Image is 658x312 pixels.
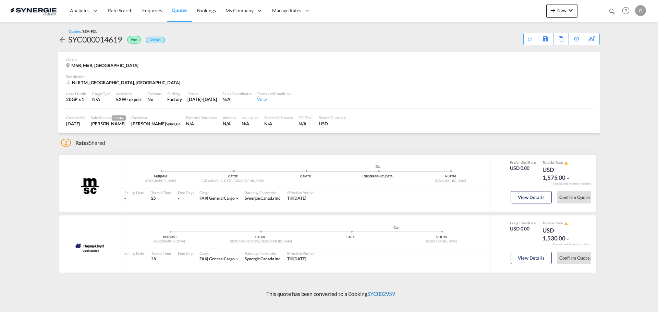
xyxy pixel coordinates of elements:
div: Effective Period [287,190,313,195]
div: M6B, M6B, Canada [66,62,140,69]
div: Quotes /SEA-FCL [69,29,97,34]
div: Total Rate [543,221,577,226]
button: icon-plus 400-fgNewicon-chevron-down [546,4,577,18]
div: [GEOGRAPHIC_DATA] [414,179,487,183]
md-icon: icon-alert [564,222,568,226]
div: N/A [298,121,314,127]
span: Rates [75,139,89,146]
span: Help [620,5,632,16]
div: Search Currency [319,115,346,120]
div: [GEOGRAPHIC_DATA] [124,179,197,183]
button: Confirm Quote [557,252,591,264]
div: [GEOGRAPHIC_DATA] [124,239,215,244]
span: New [549,8,575,13]
div: icon-magnify [608,8,616,18]
div: Till 30 Sep 2025 [287,256,306,262]
div: Address [223,115,236,120]
div: N/A [92,96,111,102]
div: icon-arrow-left [58,34,68,45]
button: Confirm Quote [557,191,591,203]
div: N/A [242,121,259,127]
div: Search Reference [264,115,293,120]
span: 2 [61,139,71,147]
div: USD 0.00 [510,165,536,172]
span: Manage Rates [272,7,301,14]
div: Created On [66,115,85,120]
div: Cargo Type [92,91,111,96]
div: Customs [147,91,162,96]
div: - [124,196,144,201]
div: Help [620,5,635,17]
span: Sell [522,160,528,164]
div: Remark and Inclusion included [548,182,596,186]
div: - [178,256,179,262]
div: Transit Time [151,190,171,195]
md-icon: assets/icons/custom/ship-fill.svg [374,165,382,168]
div: [GEOGRAPHIC_DATA], [GEOGRAPHIC_DATA] [197,179,269,183]
span: M6B [154,174,161,178]
div: Total Rate [543,160,577,165]
span: My Company [226,7,254,14]
div: Won [122,34,143,45]
div: N/A [222,96,252,102]
div: Sailing Date [124,251,144,256]
div: O [635,5,646,16]
div: 28 [151,256,171,262]
div: N/A [264,121,293,127]
div: Freight Rate [510,160,536,165]
img: 1f56c880d42311ef80fc7dca854c8e59.png [10,3,57,18]
div: Freight Rate [510,221,536,225]
div: [GEOGRAPHIC_DATA] [342,174,414,179]
md-icon: icon-magnify [608,8,616,15]
span: Sell [522,221,528,225]
span: Synergie Canada Inc [245,196,280,201]
div: Free Days [178,251,194,256]
div: NLRTM [396,235,487,239]
span: M6B [161,174,168,178]
div: general cargo [199,196,235,201]
div: Factory Stuffing [167,96,182,102]
span: Sell [550,160,556,164]
div: Incoterms [116,91,142,96]
div: Sales Person [91,115,126,121]
div: CAMTR [269,174,342,179]
div: CASJF [306,235,396,239]
span: Till [DATE] [287,196,306,201]
span: | [169,235,170,239]
md-icon: icon-alert [564,161,568,165]
div: [GEOGRAPHIC_DATA], [GEOGRAPHIC_DATA] [215,239,305,244]
div: - [124,256,144,262]
div: Destination [66,74,592,79]
div: Stuffing [167,91,182,96]
div: USD 0.00 [510,225,536,232]
span: | [160,174,161,178]
div: USD 1,575.00 [543,166,577,182]
div: NLRTM [414,174,487,179]
span: Enquiries [142,8,162,13]
div: Load Details [66,91,87,96]
span: M6B [170,235,177,239]
div: EXW [116,96,126,102]
span: M6B, M6B, [GEOGRAPHIC_DATA] [71,63,138,68]
div: No [147,96,162,102]
span: Creator [112,115,126,121]
div: - export [126,96,142,102]
div: CATOR [215,235,305,239]
span: SEA-FCL [83,29,97,34]
div: Rates by Forwarder [245,190,280,195]
div: [GEOGRAPHIC_DATA] [396,239,487,244]
div: Effective Period [287,251,313,256]
div: Rates by Forwarder [245,251,280,256]
span: Sell [550,221,556,225]
div: CC Email [298,115,314,120]
div: Cargo [199,251,240,256]
div: Sales Coordinator [222,91,252,96]
span: FAK [199,256,209,261]
span: Synergie Canada Inc [245,256,280,261]
span: Analytics [70,7,89,14]
span: | [207,256,208,261]
div: Terms and Condition [257,91,290,96]
div: Default [146,37,165,43]
div: Rosa Ho [91,121,126,127]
